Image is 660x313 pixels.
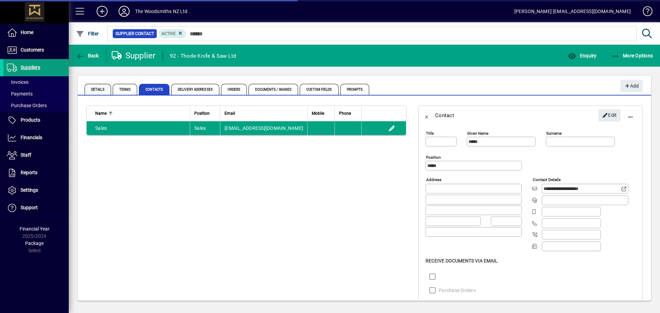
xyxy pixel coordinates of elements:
[3,164,69,181] a: Reports
[340,84,370,95] span: Prompts
[611,53,653,58] span: More Options
[546,131,562,136] mat-label: Surname
[95,110,186,117] div: Name
[3,182,69,199] a: Settings
[7,103,47,108] span: Purchase Orders
[312,110,324,117] span: Mobile
[171,84,219,95] span: Delivery Addresses
[69,49,107,62] app-page-header-button: Back
[76,53,99,58] span: Back
[7,79,29,85] span: Invoices
[339,110,351,117] span: Phone
[21,170,37,175] span: Reports
[91,5,113,18] button: Add
[638,1,651,24] a: Knowledge Base
[568,53,596,58] span: Enquiry
[21,187,38,193] span: Settings
[426,155,441,160] mat-label: Position
[21,152,31,158] span: Staff
[76,31,99,36] span: Filter
[113,5,135,18] button: Profile
[300,84,338,95] span: Custom Fields
[602,110,617,121] span: Edit
[194,110,216,117] div: Position
[419,107,435,124] button: Back
[620,80,642,92] button: Add
[85,84,111,95] span: Details
[514,6,631,17] div: [PERSON_NAME] [EMAIL_ADDRESS][DOMAIN_NAME]
[224,125,303,131] span: [EMAIL_ADDRESS][DOMAIN_NAME]
[21,117,40,123] span: Products
[135,6,190,17] div: The Woodsmiths NZ Ltd .
[115,30,154,37] span: Supplier Contact
[74,27,101,40] button: Filter
[20,226,49,232] span: Financial Year
[21,135,42,140] span: Financials
[7,91,33,97] span: Payments
[221,84,247,95] span: Orders
[95,125,107,131] span: Sales
[3,147,69,164] a: Staff
[3,112,69,129] a: Products
[95,110,107,117] span: Name
[224,110,235,117] span: Email
[598,109,620,122] button: Edit
[426,131,434,136] mat-label: Title
[113,84,137,95] span: Terms
[467,131,488,136] mat-label: Given name
[3,100,69,111] a: Purchase Orders
[159,29,186,38] mat-chip: Activation Status: Active
[3,88,69,100] a: Payments
[224,110,303,117] div: Email
[170,51,236,62] div: 92 - Thode Knife & Saw Ltd
[21,30,33,35] span: Home
[312,110,330,117] div: Mobile
[624,80,639,92] span: Add
[74,49,101,62] button: Back
[622,107,639,124] button: More options
[249,84,298,95] span: Documents / Images
[21,47,44,53] span: Customers
[3,24,69,41] a: Home
[162,31,176,36] span: Active
[426,258,498,264] span: Receive Documents Via Email
[194,110,210,117] span: Position
[566,49,598,62] button: Enquiry
[139,84,169,95] span: Contacts
[21,205,38,210] span: Support
[386,123,397,134] button: Edit
[112,50,156,61] div: Supplier
[435,110,454,121] div: Contact
[3,129,69,146] a: Financials
[21,65,40,70] span: Suppliers
[3,199,69,216] a: Support
[25,241,44,246] span: Package
[609,49,655,62] button: More Options
[3,42,69,59] a: Customers
[3,76,69,88] a: Invoices
[190,121,220,135] td: Sales
[339,110,357,117] div: Phone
